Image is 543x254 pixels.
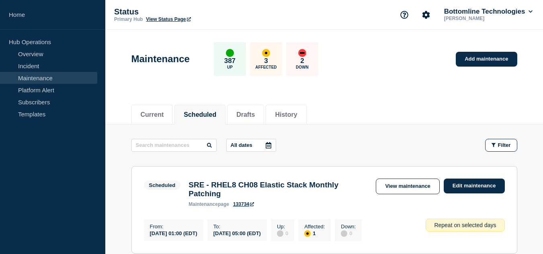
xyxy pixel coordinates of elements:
input: Search maintenances [131,139,217,152]
button: Current [141,111,164,118]
p: Down [296,65,309,69]
h1: Maintenance [131,53,190,65]
button: Scheduled [184,111,216,118]
p: Up : [277,224,288,230]
div: affected [304,230,311,237]
p: page [189,201,229,207]
div: disabled [341,230,347,237]
p: Primary Hub [114,16,143,22]
div: 1 [304,230,325,237]
p: 387 [224,57,236,65]
div: [DATE] 01:00 (EDT) [150,230,197,236]
p: 2 [300,57,304,65]
p: All dates [231,142,252,148]
span: maintenance [189,201,218,207]
button: History [275,111,297,118]
button: Drafts [236,111,255,118]
p: Down : [341,224,356,230]
p: Affected [255,65,277,69]
p: Up [227,65,233,69]
div: affected [262,49,270,57]
div: 0 [277,230,288,237]
p: Affected : [304,224,325,230]
a: View Status Page [146,16,191,22]
button: Bottomline Technologies [443,8,534,16]
h3: SRE - RHEL8 CH08 Elastic Stack Monthly Patching [189,181,368,198]
button: Account settings [418,6,434,23]
span: Filter [498,142,511,148]
a: Add maintenance [456,52,517,67]
div: down [298,49,306,57]
div: 0 [341,230,356,237]
a: View maintenance [376,179,439,194]
p: To : [213,224,261,230]
p: [PERSON_NAME] [443,16,526,21]
a: 133734 [233,201,254,207]
button: All dates [226,139,276,152]
p: From : [150,224,197,230]
button: Support [396,6,413,23]
div: Repeat on selected days [426,219,504,232]
p: 3 [264,57,268,65]
div: Scheduled [149,182,176,188]
button: Filter [485,139,517,152]
p: Status [114,7,275,16]
div: up [226,49,234,57]
div: disabled [277,230,283,237]
div: [DATE] 05:00 (EDT) [213,230,261,236]
a: Edit maintenance [444,179,505,193]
